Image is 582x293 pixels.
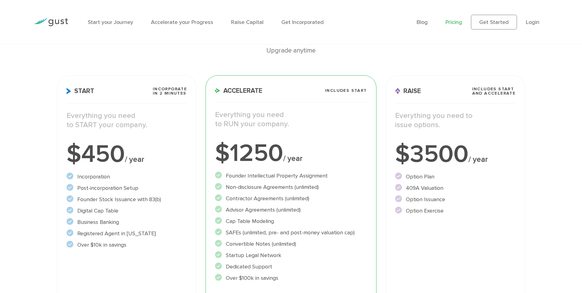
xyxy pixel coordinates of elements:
li: Founder Stock Issuance with 83(b) [67,195,187,204]
img: Start Icon X2 [67,88,71,94]
span: / year [468,155,488,164]
a: Accelerate your Progress [151,19,213,25]
a: Login [526,19,539,25]
li: Non-disclosure Agreements (unlimited) [215,183,367,191]
li: 409A Valuation [395,184,516,192]
p: Everything you need to issue options. [395,111,516,130]
span: Raise [395,88,421,94]
li: SAFEs (unlimited, pre- and post-money valuation cap) [215,229,367,237]
img: Gust Logo [34,18,68,26]
li: Convertible Notes (unlimited) [215,240,367,248]
span: / year [125,155,144,164]
div: $450 [67,142,187,166]
li: Dedicated Support [215,263,367,271]
a: Blog [417,19,428,25]
li: Option Plan [395,173,516,181]
li: Advisor Agreements (unlimited) [215,206,367,214]
li: Option Exercise [395,207,516,215]
li: Digital Cap Table [67,207,187,215]
span: Accelerate [215,88,262,94]
h1: Choose Your Plan [57,26,525,45]
li: Business Banking [67,218,187,226]
li: Over $10k in savings [67,241,187,249]
li: Registered Agent in [US_STATE] [67,229,187,238]
span: Start [67,88,94,94]
li: Cap Table Modeling [215,217,367,225]
span: / year [283,154,303,163]
li: Post-incorporation Setup [67,184,187,192]
a: Pricing [445,19,462,25]
div: $1250 [215,141,367,166]
img: Raise Icon [395,88,400,94]
li: Over $100k in savings [215,274,367,282]
li: Contractor Agreements (unlimited) [215,194,367,203]
li: Incorporation [67,173,187,181]
li: Founder Intellectual Property Assignment [215,172,367,180]
li: Startup Legal Network [215,251,367,260]
img: Accelerate Icon [215,88,220,93]
span: Includes START [325,88,367,93]
span: Includes START and ACCELERATE [472,87,516,96]
a: Start your Journey [88,19,133,25]
a: Raise Capital [231,19,264,25]
p: Everything you need to RUN your company. [215,110,367,129]
a: Get Started [471,15,517,29]
span: Incorporate in 2 Minutes [153,87,187,96]
div: $3500 [395,142,516,166]
div: Upgrade anytime [57,45,525,56]
li: Option Issuance [395,195,516,204]
a: Get Incorporated [281,19,324,25]
p: Everything you need to START your company. [67,111,187,130]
